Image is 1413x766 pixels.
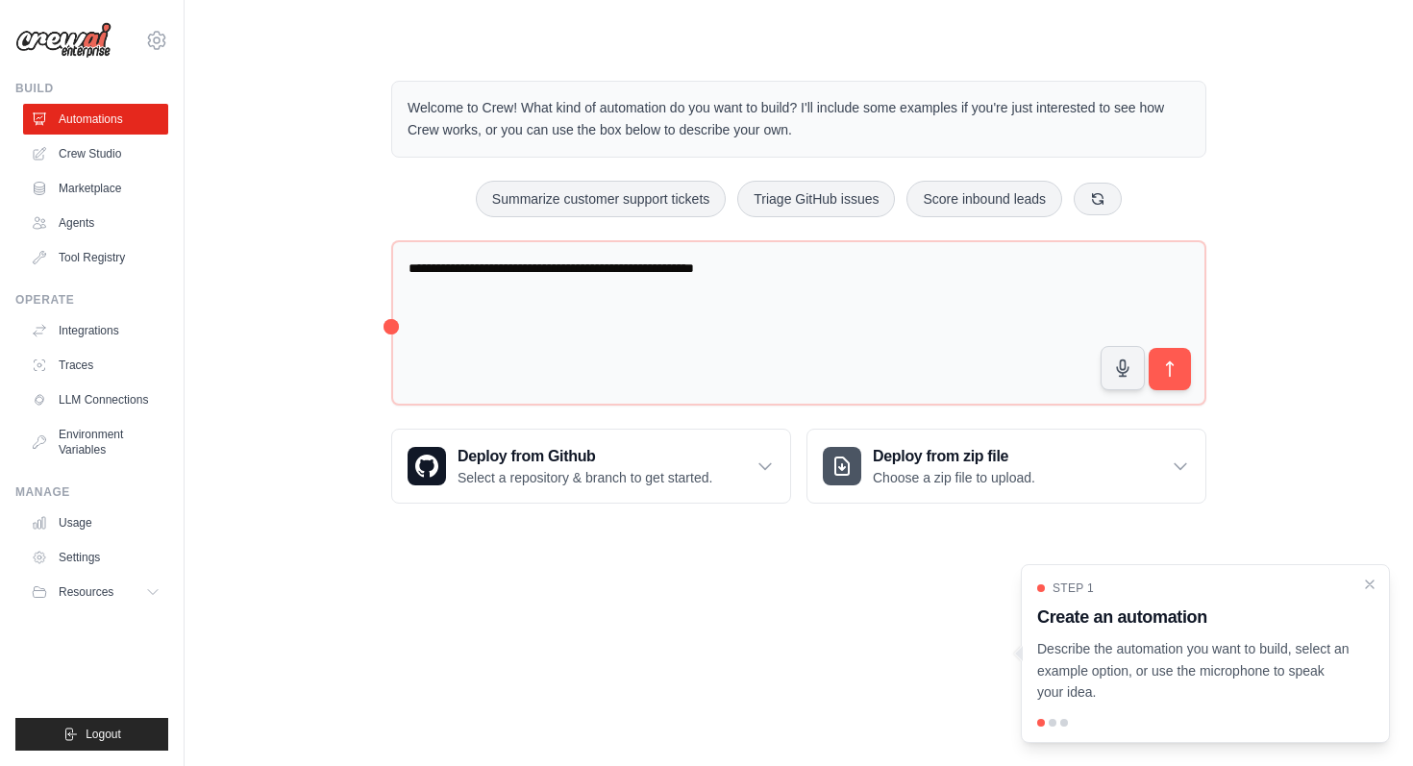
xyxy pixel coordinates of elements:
[1037,638,1351,704] p: Describe the automation you want to build, select an example option, or use the microphone to spe...
[59,584,113,600] span: Resources
[458,468,712,487] p: Select a repository & branch to get started.
[23,104,168,135] a: Automations
[23,315,168,346] a: Integrations
[1362,577,1377,592] button: Close walkthrough
[86,727,121,742] span: Logout
[1037,604,1351,630] h3: Create an automation
[23,173,168,204] a: Marketplace
[15,718,168,751] button: Logout
[476,181,726,217] button: Summarize customer support tickets
[23,577,168,607] button: Resources
[23,542,168,573] a: Settings
[15,22,112,59] img: Logo
[23,384,168,415] a: LLM Connections
[15,292,168,308] div: Operate
[23,208,168,238] a: Agents
[873,445,1035,468] h3: Deploy from zip file
[15,81,168,96] div: Build
[23,350,168,381] a: Traces
[23,242,168,273] a: Tool Registry
[458,445,712,468] h3: Deploy from Github
[1053,581,1094,596] span: Step 1
[15,484,168,500] div: Manage
[23,419,168,465] a: Environment Variables
[408,97,1190,141] p: Welcome to Crew! What kind of automation do you want to build? I'll include some examples if you'...
[873,468,1035,487] p: Choose a zip file to upload.
[737,181,895,217] button: Triage GitHub issues
[23,507,168,538] a: Usage
[23,138,168,169] a: Crew Studio
[906,181,1062,217] button: Score inbound leads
